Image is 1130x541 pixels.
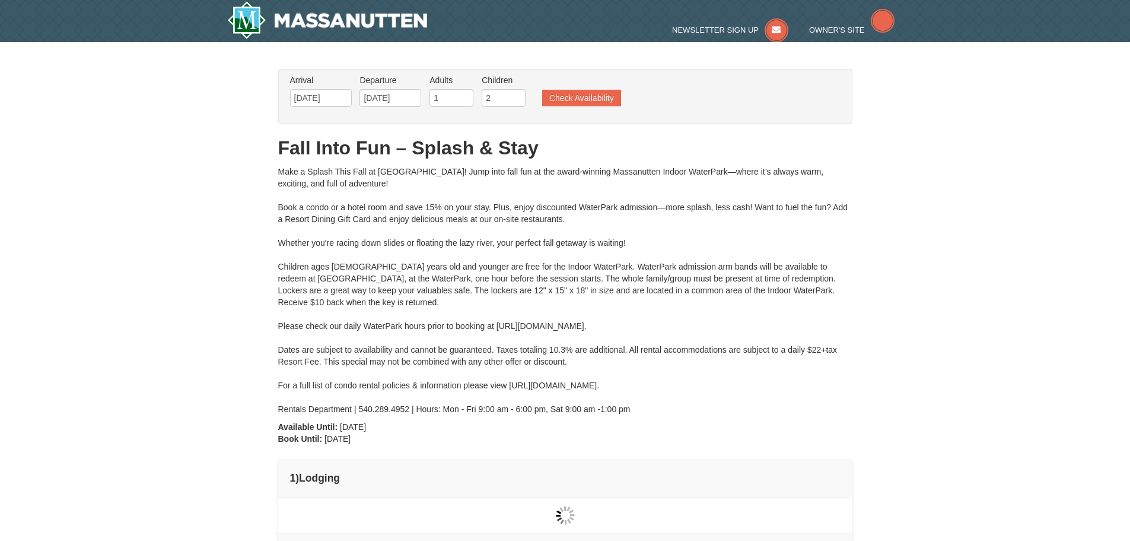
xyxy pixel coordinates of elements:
[278,434,323,444] strong: Book Until:
[278,166,852,415] div: Make a Splash This Fall at [GEOGRAPHIC_DATA]! Jump into fall fun at the award-winning Massanutten...
[429,74,473,86] label: Adults
[340,422,366,432] span: [DATE]
[482,74,526,86] label: Children
[359,74,421,86] label: Departure
[809,26,895,34] a: Owner's Site
[227,1,428,39] a: Massanutten Resort
[290,74,352,86] label: Arrival
[324,434,351,444] span: [DATE]
[278,136,852,160] h1: Fall Into Fun – Splash & Stay
[278,422,338,432] strong: Available Until:
[542,90,621,106] button: Check Availability
[556,506,575,525] img: wait gif
[227,1,428,39] img: Massanutten Resort Logo
[672,26,759,34] span: Newsletter Sign Up
[295,472,299,484] span: )
[809,26,865,34] span: Owner's Site
[672,26,788,34] a: Newsletter Sign Up
[290,472,841,484] h4: 1 Lodging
